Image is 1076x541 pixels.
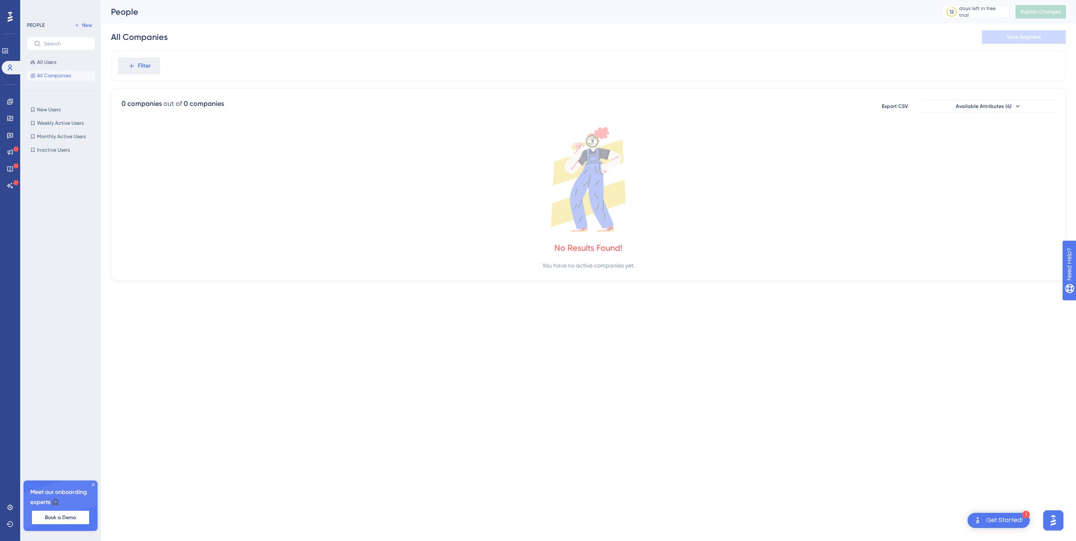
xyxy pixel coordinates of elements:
[138,61,151,71] span: Filter
[27,71,95,81] button: All Companies
[37,147,70,153] span: Inactive Users
[30,487,91,507] span: Meet our onboarding experts 🎧
[959,5,1006,18] div: days left in free trial
[1041,508,1066,533] iframe: UserGuiding AI Assistant Launcher
[1007,34,1041,40] span: Save Segment
[982,30,1066,44] button: Save Segment
[1022,511,1030,518] div: 1
[37,72,71,79] span: All Companies
[27,131,95,142] button: Monthly Active Users
[164,99,182,109] div: out of
[986,516,1023,525] div: Get Started!
[44,41,88,47] input: Search
[554,242,622,254] div: No Results Found!
[949,8,954,15] div: 12
[27,145,95,155] button: Inactive Users
[882,103,908,110] span: Export CSV
[121,99,162,109] div: 0 companies
[45,514,76,521] span: Book a Demo
[956,103,1012,110] span: Available Attributes (4)
[968,513,1030,528] div: Open Get Started! checklist, remaining modules: 1
[37,106,61,113] span: New Users
[27,118,95,128] button: Weekly Active Users
[1015,5,1066,18] button: Publish Changes
[32,511,89,524] button: Book a Demo
[71,20,95,30] button: New
[111,6,920,18] div: People
[542,260,635,270] div: You have no active companies yet.
[973,515,983,525] img: launcher-image-alternative-text
[874,100,916,113] button: Export CSV
[27,22,45,29] div: PEOPLE
[1021,8,1061,15] span: Publish Changes
[111,31,168,43] div: All Companies
[118,58,160,74] button: Filter
[27,105,95,115] button: New Users
[20,2,53,12] span: Need Help?
[27,57,95,67] button: All Users
[37,120,84,126] span: Weekly Active Users
[184,99,224,109] div: 0 companies
[921,100,1055,113] button: Available Attributes (4)
[37,59,56,66] span: All Users
[82,22,92,29] span: New
[37,133,86,140] span: Monthly Active Users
